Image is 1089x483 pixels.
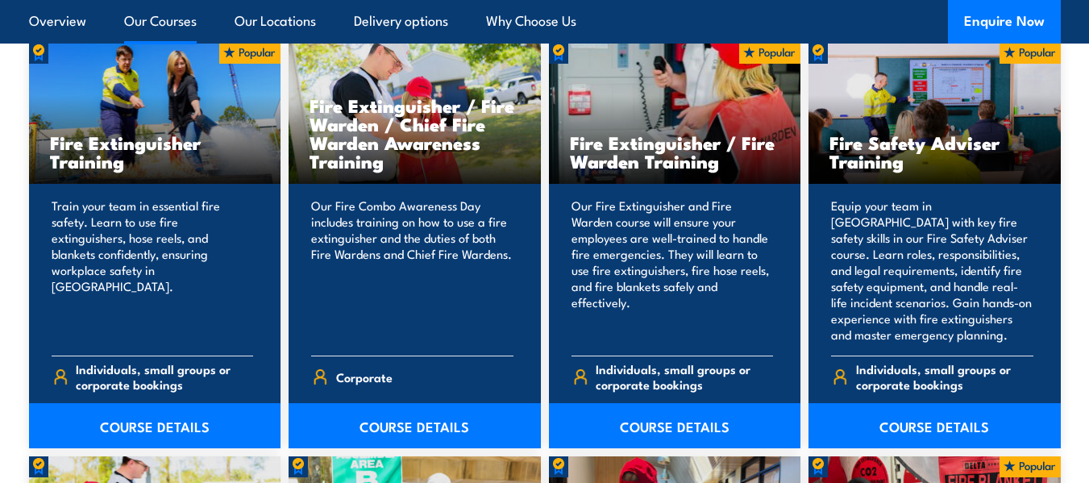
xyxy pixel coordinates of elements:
[29,403,281,448] a: COURSE DETAILS
[289,403,541,448] a: COURSE DETAILS
[856,361,1033,392] span: Individuals, small groups or corporate bookings
[570,133,780,170] h3: Fire Extinguisher / Fire Warden Training
[549,403,801,448] a: COURSE DETAILS
[829,133,1040,170] h3: Fire Safety Adviser Training
[52,198,254,343] p: Train your team in essential fire safety. Learn to use fire extinguishers, hose reels, and blanke...
[831,198,1033,343] p: Equip your team in [GEOGRAPHIC_DATA] with key fire safety skills in our Fire Safety Adviser cours...
[310,96,520,170] h3: Fire Extinguisher / Fire Warden / Chief Fire Warden Awareness Training
[50,133,260,170] h3: Fire Extinguisher Training
[76,361,253,392] span: Individuals, small groups or corporate bookings
[311,198,513,343] p: Our Fire Combo Awareness Day includes training on how to use a fire extinguisher and the duties o...
[808,403,1061,448] a: COURSE DETAILS
[572,198,774,343] p: Our Fire Extinguisher and Fire Warden course will ensure your employees are well-trained to handl...
[596,361,773,392] span: Individuals, small groups or corporate bookings
[336,364,393,389] span: Corporate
